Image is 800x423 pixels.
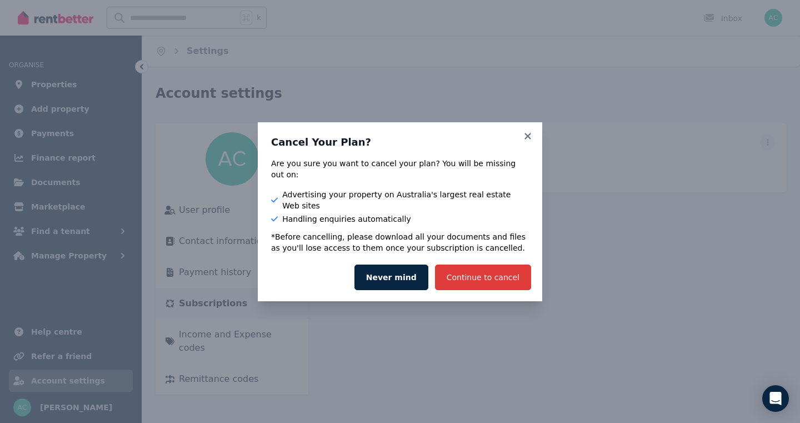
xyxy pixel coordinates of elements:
li: Advertising your property on Australia's largest real estate Web sites [271,189,529,211]
p: *Before cancelling, please download all your documents and files as you'll lose access to them on... [271,231,529,253]
div: Open Intercom Messenger [762,385,789,412]
button: Never mind [354,265,428,290]
li: Handling enquiries automatically [271,213,529,225]
button: Continue to cancel [435,265,531,290]
h3: Cancel Your Plan? [271,136,529,149]
div: Are you sure you want to cancel your plan? You will be missing out on: [271,158,529,180]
